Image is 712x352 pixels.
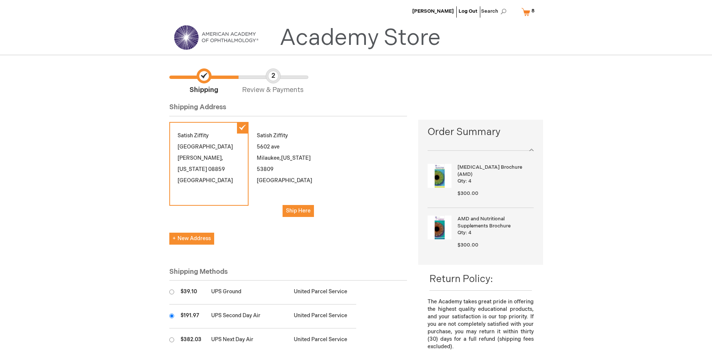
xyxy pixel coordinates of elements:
[428,215,451,239] img: AMD and Nutritional Supplements Brochure
[181,288,197,295] span: $39.10
[249,122,328,225] div: Satish Ziffity 5602 ave Milaukee 53809 [GEOGRAPHIC_DATA]
[169,102,407,116] div: Shipping Address
[173,235,211,242] span: New Address
[169,68,238,95] span: Shipping
[207,281,290,304] td: UPS Ground
[283,205,314,217] button: Ship Here
[428,125,533,143] span: Order Summary
[207,304,290,328] td: UPS Second Day Air
[428,298,533,351] p: The Academy takes great pride in offering the highest quality educational products, and your sati...
[459,8,477,14] a: Log Out
[457,164,531,178] strong: [MEDICAL_DATA] Brochure (AMD)
[181,336,201,343] span: $382.03
[457,190,478,196] span: $300.00
[520,5,539,18] a: 8
[468,230,471,236] span: 4
[169,122,249,206] div: Satish Ziffity [GEOGRAPHIC_DATA] [PERSON_NAME] 08859 [GEOGRAPHIC_DATA]
[280,25,441,52] a: Academy Store
[481,4,509,19] span: Search
[531,8,534,14] span: 8
[178,166,207,172] span: [US_STATE]
[428,164,451,188] img: Age-Related Macular Degeneration Brochure (AMD)
[457,178,466,184] span: Qty
[181,312,199,319] span: $191.97
[280,155,281,161] span: ,
[429,273,493,285] span: Return Policy:
[169,267,407,281] div: Shipping Methods
[290,281,356,304] td: United Parcel Service
[222,155,223,161] span: ,
[468,178,471,184] span: 4
[281,155,311,161] span: [US_STATE]
[457,242,478,248] span: $300.00
[457,215,531,229] strong: AMD and Nutritional Supplements Brochure
[286,208,311,214] span: Ship Here
[412,8,454,14] a: [PERSON_NAME]
[290,304,356,328] td: United Parcel Service
[238,68,308,95] span: Review & Payments
[457,230,466,236] span: Qty
[169,233,214,245] button: New Address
